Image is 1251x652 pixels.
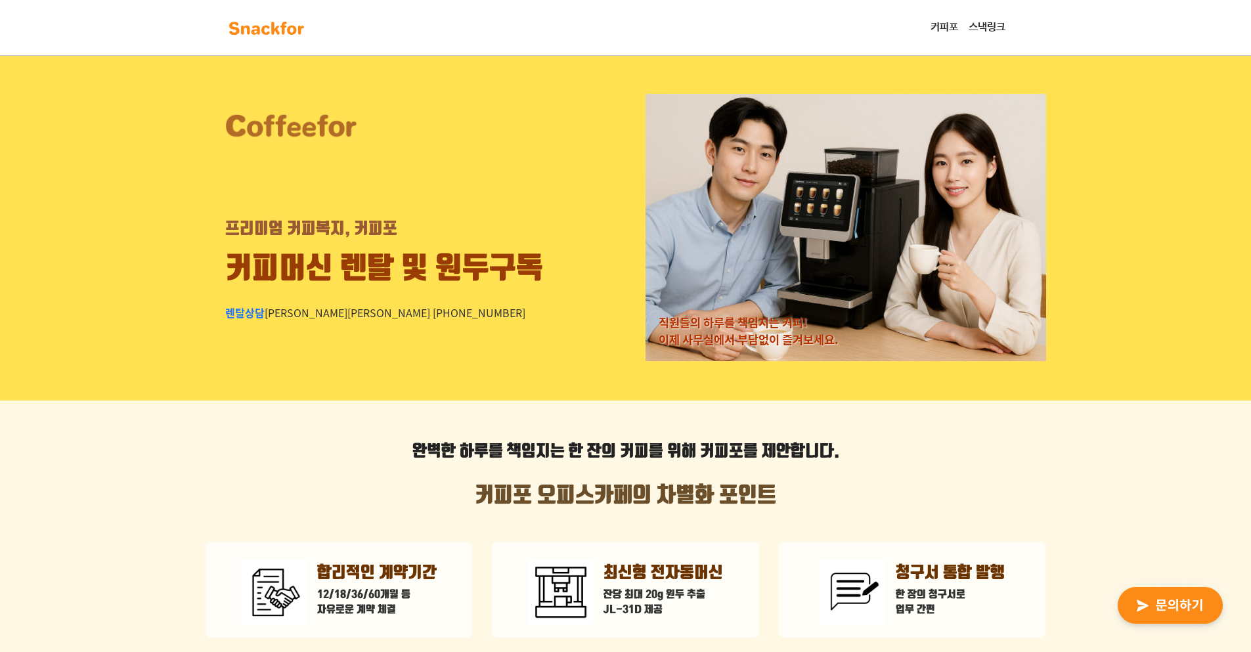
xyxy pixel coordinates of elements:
[225,248,543,292] div: 커피머신 렌탈 및 원두구독
[527,559,593,624] img: 전자동머신
[925,14,963,41] a: 커피포
[206,440,1046,464] p: 를 위해 커피포를 제안합니다.
[317,561,437,585] p: 합리적인 계약기간
[963,14,1011,41] a: 스낵링크
[317,588,437,618] p: 12/18/36/60개월 등 자유로운 계약 체결
[604,561,723,585] p: 최신형 전자동머신
[412,442,649,462] strong: 완벽한 하루를 책임지는 한 잔의 커피
[225,305,265,320] span: 렌탈상담
[225,18,308,39] img: background-main-color.svg
[604,588,723,618] p: 잔당 최대 20g 원두 추출 JL-31D 제공
[820,559,885,624] img: 통합청구
[206,483,1046,508] h2: 커피포 오피스카페의 차별화 포인트
[659,314,839,349] div: 직원들의 하루를 책임지는 커피! 이제 사무실에서 부담없이 즐겨보세요.
[241,559,307,624] img: 계약기간
[896,588,1005,618] p: 한 장의 청구서로 업무 간편
[225,113,357,138] img: 커피포 로고
[896,561,1005,585] p: 청구서 통합 발행
[225,217,397,241] div: 프리미엄 커피복지, 커피포
[225,305,525,320] div: [PERSON_NAME][PERSON_NAME] [PHONE_NUMBER]
[646,94,1046,361] img: 렌탈 모델 사진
